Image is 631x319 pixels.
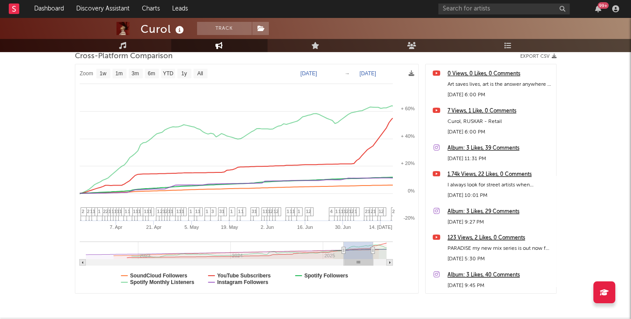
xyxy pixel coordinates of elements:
text: [DATE] [360,70,376,77]
text: 19. May [221,224,238,230]
span: 1 [149,209,152,214]
span: 2 [392,209,395,214]
span: 2 [381,209,384,214]
span: 2 [276,209,279,214]
span: 1 [179,209,182,214]
span: 1 [136,209,138,214]
div: [DATE] 9:45 PM [448,280,552,291]
span: 4 [330,209,333,214]
text: [DATE] [300,70,317,77]
span: 2 [160,209,163,214]
div: [DATE] 9:27 PM [448,217,552,228]
span: 1 [182,209,184,214]
span: 1 [206,209,208,214]
span: 1 [344,209,346,214]
span: 2 [87,209,90,214]
text: 3m [131,70,139,77]
span: 1 [98,209,101,214]
text: Instagram Followers [217,279,268,285]
div: [DATE] 6:00 PM [448,127,552,137]
span: 1 [125,209,127,214]
span: 1 [263,209,265,214]
text: 1w [99,70,106,77]
span: 1 [114,209,117,214]
text: 7. Apr [109,224,122,230]
span: 1 [147,209,149,214]
div: Album: 3 Likes, 29 Comments [448,207,552,217]
div: PARADISE my new mix series is out now for you to watch me playing on amazing places around the world [448,243,552,254]
text: + 20% [401,161,415,166]
span: 1 [190,209,192,214]
button: 99+ [595,5,601,12]
span: 2 [82,209,85,214]
span: 1 [230,209,233,214]
text: YouTube Subscribers [217,273,271,279]
span: 1 [306,209,309,214]
span: 1 [176,209,179,214]
span: 1 [379,209,381,214]
span: 1 [117,209,120,214]
span: 1 [157,209,160,214]
span: 1 [171,209,173,214]
span: 1 [298,209,300,214]
span: 1 [120,209,122,214]
span: 1 [293,209,295,214]
span: 3 [212,209,214,214]
span: 2 [365,209,368,214]
span: 1 [168,209,171,214]
span: 2 [346,209,349,214]
span: 1 [374,209,376,214]
span: 1 [335,209,338,214]
span: 1 [338,209,341,214]
text: Spotify Followers [304,273,348,279]
span: 1 [222,209,225,214]
span: Cross-Platform Comparison [75,51,173,62]
span: 3 [219,209,222,214]
text: 21. Apr [146,224,161,230]
a: 7 Views, 1 Like, 0 Comments [448,106,552,116]
span: 1 [368,209,370,214]
span: 1 [265,209,268,214]
span: 1 [138,209,141,214]
span: 2 [309,209,311,214]
span: 1 [341,209,344,214]
span: 1 [268,209,271,214]
text: Spotify Monthly Listeners [130,279,194,285]
text: 1y [181,70,187,77]
text: 14. [DATE] [369,224,392,230]
div: [DATE] 10:01 PM [448,190,552,201]
text: Zoom [80,70,93,77]
button: Export CSV [520,54,557,59]
a: 0 Views, 0 Likes, 0 Comments [448,69,552,79]
span: 1 [198,209,201,214]
span: 1 [93,209,95,214]
a: Album: 3 Likes, 40 Comments [448,270,552,280]
a: Album: 3 Likes, 39 Comments [448,143,552,154]
span: 2 [106,209,109,214]
span: 1 [241,209,244,214]
div: [DATE] 5:30 PM [448,254,552,264]
button: Track [197,22,252,35]
text: -20% [403,215,415,221]
text: SoundCloud Followers [130,273,187,279]
text: All [197,70,203,77]
span: 1 [90,209,93,214]
span: 2 [371,209,374,214]
text: 1m [115,70,123,77]
text: + 40% [401,133,415,139]
text: → [345,70,350,77]
div: [DATE] 6:00 PM [448,90,552,100]
span: 2 [271,209,273,214]
span: 3 [252,209,254,214]
text: 0% [408,188,415,193]
span: 1 [238,209,241,214]
a: 1.74k Views, 22 Likes, 0 Comments [448,169,552,180]
div: Art saves lives, art is the answer anywhere in the world. Please support your artists! #music #art [448,79,552,90]
div: I always look for street artists when travelling, as a source of inspiration and learning, raw art! [448,180,552,190]
text: 30. Jun [335,224,350,230]
span: 1 [287,209,289,214]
